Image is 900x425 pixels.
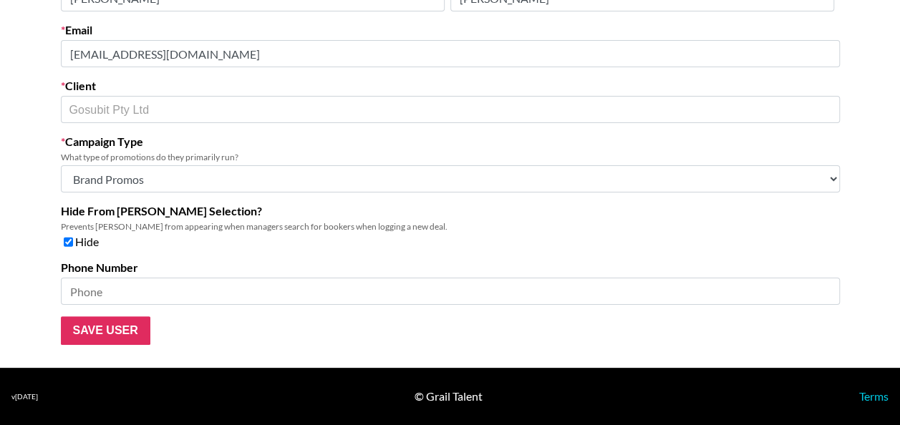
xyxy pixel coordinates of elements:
[61,260,840,275] label: Phone Number
[61,135,840,149] label: Campaign Type
[61,278,840,305] input: Phone
[61,23,840,37] label: Email
[61,152,840,162] div: What type of promotions do they primarily run?
[859,389,889,403] a: Terms
[61,79,840,93] label: Client
[75,235,99,249] span: Hide
[61,221,840,232] div: Prevents [PERSON_NAME] from appearing when managers search for bookers when logging a new deal.
[61,40,840,67] input: Email
[61,204,840,218] label: Hide From [PERSON_NAME] Selection?
[415,389,483,404] div: © Grail Talent
[11,392,38,401] div: v [DATE]
[61,316,150,345] input: Save User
